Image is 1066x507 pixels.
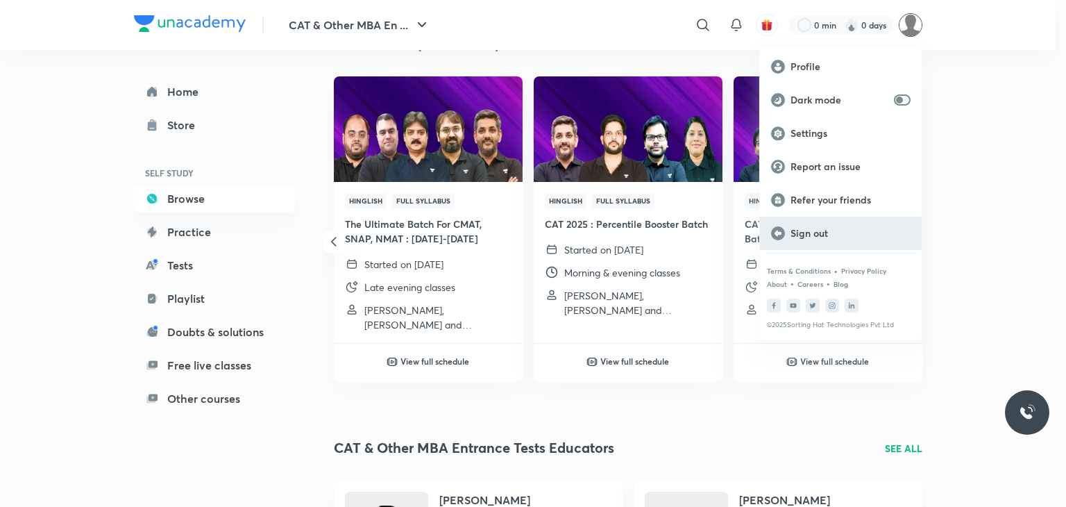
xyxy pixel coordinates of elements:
[790,277,795,290] div: •
[834,280,848,288] a: Blog
[790,94,888,106] p: Dark mode
[767,321,915,329] p: © 2025 Sorting Hat Technologies Pvt Ltd
[790,194,911,206] p: Refer your friends
[790,60,911,73] p: Profile
[841,267,886,275] a: Privacy Policy
[790,160,911,173] p: Report an issue
[797,280,823,288] a: Careers
[790,127,911,140] p: Settings
[760,183,922,217] a: Refer your friends
[826,277,831,290] div: •
[790,227,911,240] p: Sign out
[760,117,922,150] a: Settings
[767,267,831,275] a: Terms & Conditions
[834,265,838,277] div: •
[767,280,787,288] a: About
[760,50,922,83] a: Profile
